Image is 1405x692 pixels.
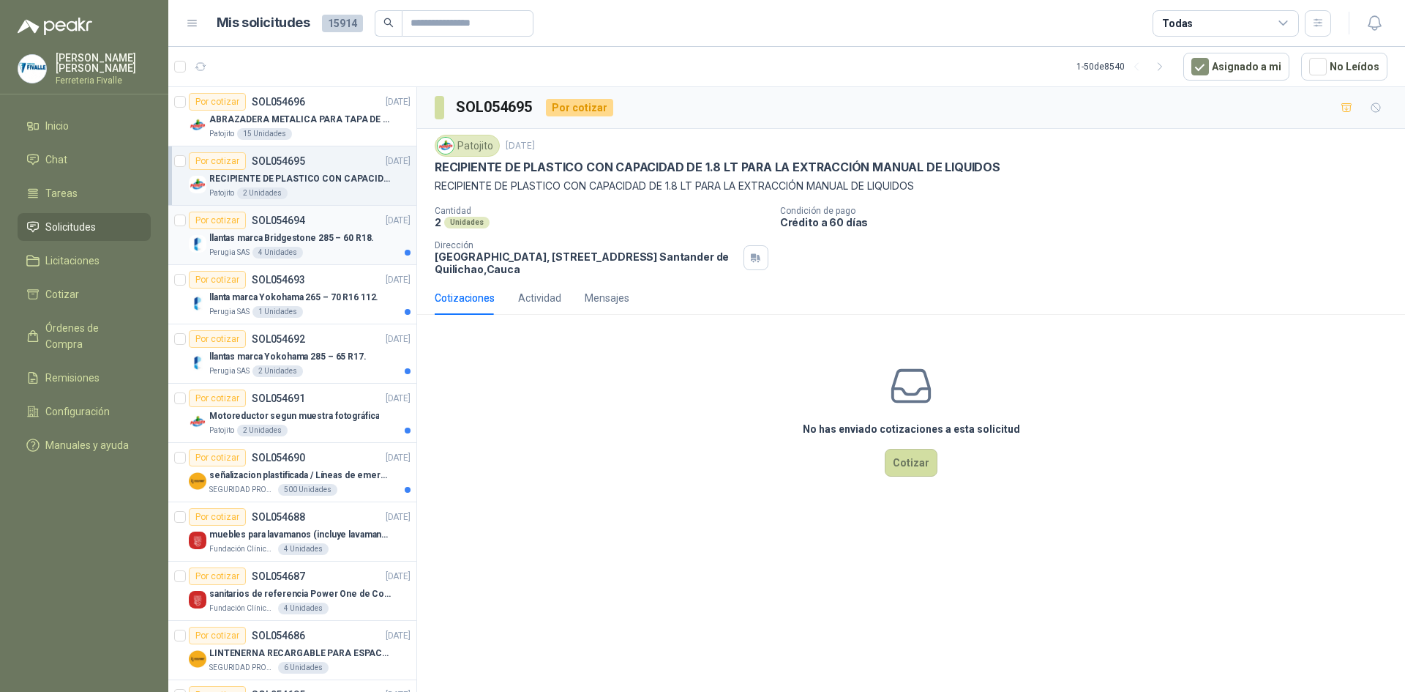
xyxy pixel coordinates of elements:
[209,128,234,140] p: Patojito
[252,247,303,258] div: 4 Unidades
[444,217,490,228] div: Unidades
[209,484,275,496] p: SEGURIDAD PROVISER LTDA
[18,398,151,425] a: Configuración
[189,212,246,229] div: Por cotizar
[168,265,416,324] a: Por cotizarSOL054693[DATE] Company Logollanta marca Yokohama 265 – 70 R16 112.Perugia SAS1 Unidades
[252,393,305,403] p: SOL054691
[209,365,250,377] p: Perugia SAS
[386,95,411,109] p: [DATE]
[168,384,416,443] a: Por cotizarSOL054691[DATE] Company LogoMotoreductor segun muestra fotográficaPatojito2 Unidades
[546,99,613,116] div: Por cotizar
[1301,53,1387,81] button: No Leídos
[252,156,305,166] p: SOL054695
[456,96,534,119] h3: SOL054695
[56,76,151,85] p: Ferreteria Fivalle
[209,113,391,127] p: ABRAZADERA METALICA PARA TAPA DE TAMBOR DE PLASTICO DE 50 LT
[18,247,151,275] a: Licitaciones
[278,603,329,614] div: 4 Unidades
[209,528,391,542] p: muebles para lavamanos (incluye lavamanos)
[45,118,69,134] span: Inicio
[322,15,363,32] span: 15914
[56,53,151,73] p: [PERSON_NAME] [PERSON_NAME]
[386,629,411,643] p: [DATE]
[209,291,378,305] p: llanta marca Yokohama 265 – 70 R16 112.
[435,240,738,250] p: Dirección
[1162,15,1193,31] div: Todas
[189,532,206,549] img: Company Logo
[45,152,67,168] span: Chat
[45,320,137,352] span: Órdenes de Compra
[18,112,151,140] a: Inicio
[189,568,246,585] div: Por cotizar
[189,271,246,289] div: Por cotizar
[252,512,305,522] p: SOL054688
[435,178,1387,194] p: RECIPIENTE DE PLASTICO CON CAPACIDAD DE 1.8 LT PARA LA EXTRACCIÓN MANUAL DE LIQUIDOS
[386,510,411,524] p: [DATE]
[18,146,151,174] a: Chat
[386,392,411,406] p: [DATE]
[189,93,246,111] div: Por cotizar
[1183,53,1289,81] button: Asignado a mi
[45,219,96,235] span: Solicitudes
[885,449,937,477] button: Cotizar
[18,213,151,241] a: Solicitudes
[189,116,206,134] img: Company Logo
[45,286,79,302] span: Cotizar
[189,152,246,170] div: Por cotizar
[209,306,250,318] p: Perugia SAS
[209,469,391,483] p: señalizacion plastificada / Líneas de emergencia
[252,630,305,641] p: SOL054686
[209,172,391,186] p: RECIPIENTE DE PLASTICO CON CAPACIDAD DE 1.8 LT PARA LA EXTRACCIÓN MANUAL DE LIQUIDOS
[435,250,738,275] p: [GEOGRAPHIC_DATA], [STREET_ADDRESS] Santander de Quilichao , Cauca
[168,87,416,146] a: Por cotizarSOL054696[DATE] Company LogoABRAZADERA METALICA PARA TAPA DE TAMBOR DE PLASTICO DE 50 ...
[209,587,391,601] p: sanitarios de referencia Power One de Corona
[780,206,1399,216] p: Condición de pago
[278,662,329,674] div: 6 Unidades
[278,543,329,555] div: 4 Unidades
[45,253,100,269] span: Licitaciones
[518,290,561,306] div: Actividad
[252,365,303,377] div: 2 Unidades
[386,332,411,346] p: [DATE]
[252,306,303,318] div: 1 Unidades
[189,330,246,348] div: Por cotizar
[435,290,495,306] div: Cotizaciones
[189,627,246,644] div: Por cotizar
[168,324,416,384] a: Por cotizarSOL054692[DATE] Company Logollantas marca Yokohama 285 – 65 R17.Perugia SAS2 Unidades
[189,449,246,466] div: Por cotizar
[18,179,151,207] a: Tareas
[168,443,416,502] a: Por cotizarSOL054690[DATE] Company Logoseñalizacion plastificada / Líneas de emergenciaSEGURIDAD ...
[252,275,305,285] p: SOL054693
[506,139,535,153] p: [DATE]
[383,18,394,28] span: search
[209,409,379,423] p: Motoreductor segun muestra fotográfica
[435,160,1000,175] p: RECIPIENTE DE PLASTICO CON CAPACIDAD DE 1.8 LT PARA LA EXTRACCIÓN MANUAL DE LIQUIDOS
[217,12,310,34] h1: Mis solicitudes
[252,215,305,226] p: SOL054694
[252,571,305,581] p: SOL054687
[45,437,129,453] span: Manuales y ayuda
[1076,55,1172,78] div: 1 - 50 de 8540
[209,350,367,364] p: llantas marca Yokohama 285 – 65 R17.
[435,135,500,157] div: Patojito
[252,97,305,107] p: SOL054696
[209,662,275,674] p: SEGURIDAD PROVISER LTDA
[780,216,1399,228] p: Crédito a 60 días
[168,562,416,621] a: Por cotizarSOL054687[DATE] Company Logosanitarios de referencia Power One de CoronaFundación Clín...
[168,146,416,206] a: Por cotizarSOL054695[DATE] Company LogoRECIPIENTE DE PLASTICO CON CAPACIDAD DE 1.8 LT PARA LA EXT...
[189,354,206,371] img: Company Logo
[386,214,411,228] p: [DATE]
[18,364,151,392] a: Remisiones
[189,508,246,526] div: Por cotizar
[386,273,411,287] p: [DATE]
[237,128,292,140] div: 15 Unidades
[438,138,454,154] img: Company Logo
[209,647,391,661] p: LINTENERNA RECARGABLE PARA ESPACIOS ABIERTOS 100-120MTS
[209,247,250,258] p: Perugia SAS
[252,453,305,463] p: SOL054690
[189,235,206,253] img: Company Logo
[386,155,411,168] p: [DATE]
[168,621,416,680] a: Por cotizarSOL054686[DATE] Company LogoLINTENERNA RECARGABLE PARA ESPACIOS ABIERTOS 100-120MTSSEG...
[435,216,441,228] p: 2
[209,603,275,614] p: Fundación Clínica Shaio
